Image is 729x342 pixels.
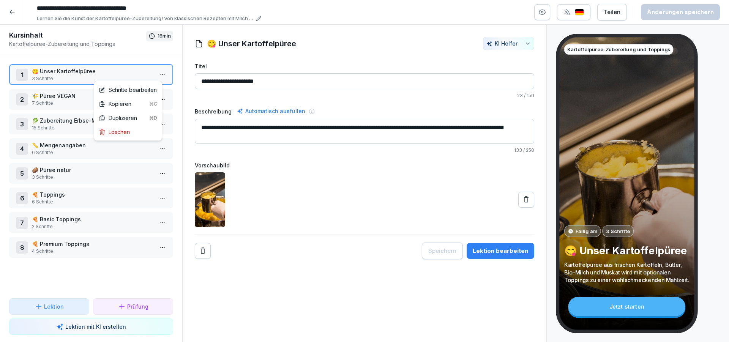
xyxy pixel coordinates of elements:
div: Speichern [428,247,456,255]
div: ⌘D [149,115,157,121]
div: Änderungen speichern [647,8,714,16]
div: Löschen [99,128,130,136]
div: Duplizieren [99,114,157,122]
img: de.svg [575,9,584,16]
div: ⌘C [149,101,157,107]
div: Teilen [604,8,620,16]
div: Schritte bearbeiten [99,86,157,94]
div: Kopieren [99,100,157,108]
div: Lektion bearbeiten [473,247,528,255]
div: KI Helfer [486,40,531,47]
